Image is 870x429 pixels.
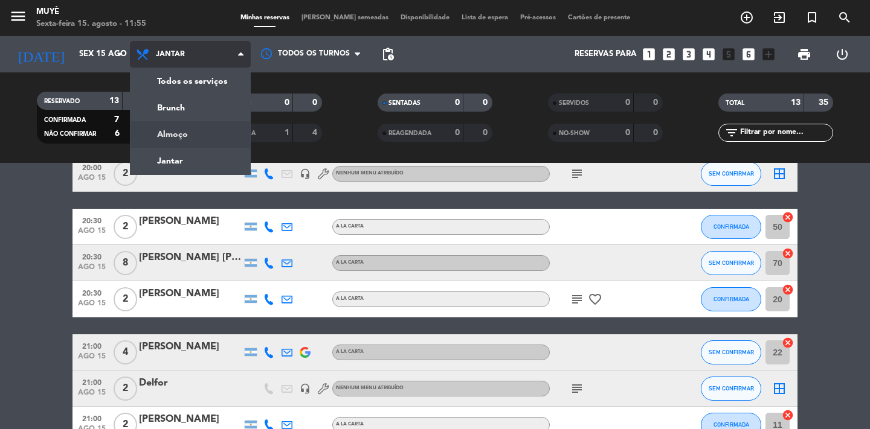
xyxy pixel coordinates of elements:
[823,36,861,72] div: LOG OUT
[139,375,242,391] div: Delfor
[300,383,311,394] i: headset_mic
[819,98,831,107] strong: 35
[741,46,756,62] i: looks_6
[395,14,456,21] span: Disponibilidade
[109,97,119,105] strong: 13
[782,284,794,296] i: cancel
[721,46,736,62] i: looks_5
[570,292,584,307] i: subject
[77,174,107,188] span: ago 15
[455,129,460,137] strong: 0
[77,411,107,425] span: 21:00
[115,129,120,138] strong: 6
[653,98,660,107] strong: 0
[701,377,761,401] button: SEM CONFIRMAR
[156,50,185,59] span: Jantar
[726,100,744,106] span: TOTAL
[336,296,364,301] span: A LA CARTA
[336,224,364,229] span: A LA CARTA
[77,213,107,227] span: 20:30
[234,14,295,21] span: Minhas reservas
[114,215,137,239] span: 2
[714,223,749,230] span: CONFIRMADA
[570,167,584,181] i: subject
[709,385,754,392] span: SEM CONFIRMAR
[130,121,250,148] a: Almoço
[336,260,364,265] span: A LA CARTA
[285,98,289,107] strong: 0
[559,100,589,106] span: SERVIDOS
[44,131,96,137] span: NÃO CONFIRMAR
[701,340,761,364] button: SEM CONFIRMAR
[336,349,364,354] span: A LA CARTA
[77,352,107,366] span: ago 15
[559,130,590,136] span: NO-SHOW
[130,148,250,174] a: Jantar
[514,14,562,21] span: Pré-acessos
[701,215,761,239] button: CONFIRMADA
[701,287,761,311] button: CONFIRMADA
[714,296,749,302] span: CONFIRMADA
[709,170,754,177] span: SEM CONFIRMAR
[77,249,107,263] span: 20:30
[77,338,107,352] span: 21:00
[625,98,630,107] strong: 0
[300,168,311,179] i: headset_mic
[114,251,137,275] span: 8
[709,349,754,355] span: SEM CONFIRMAR
[782,211,794,223] i: cancel
[570,381,584,396] i: subject
[9,7,27,30] button: menu
[295,14,395,21] span: [PERSON_NAME] semeadas
[388,130,431,136] span: REAGENDADA
[575,49,637,59] span: Reservas para
[791,98,801,107] strong: 13
[77,389,107,402] span: ago 15
[381,47,395,62] span: pending_actions
[36,6,146,18] div: Muyè
[714,421,749,428] span: CONFIRMADA
[114,340,137,364] span: 4
[9,41,73,68] i: [DATE]
[285,129,289,137] strong: 1
[782,409,794,421] i: cancel
[782,337,794,349] i: cancel
[44,117,86,123] span: CONFIRMADA
[641,46,657,62] i: looks_one
[130,95,250,121] a: Brunch
[772,381,787,396] i: border_all
[782,247,794,259] i: cancel
[336,422,364,427] span: A LA CARTA
[114,115,119,124] strong: 7
[772,10,787,25] i: exit_to_app
[724,126,739,140] i: filter_list
[312,98,320,107] strong: 0
[77,160,107,174] span: 20:00
[835,47,849,62] i: power_settings_new
[625,129,630,137] strong: 0
[739,10,754,25] i: add_circle_outline
[661,46,677,62] i: looks_two
[701,46,717,62] i: looks_4
[797,47,811,62] span: print
[761,46,776,62] i: add_box
[388,100,420,106] span: SENTADAS
[77,227,107,241] span: ago 15
[9,7,27,25] i: menu
[701,251,761,275] button: SEM CONFIRMAR
[77,299,107,313] span: ago 15
[681,46,697,62] i: looks_3
[77,375,107,389] span: 21:00
[139,339,242,355] div: [PERSON_NAME]
[805,10,819,25] i: turned_in_not
[44,98,80,104] span: RESERVADO
[139,286,242,302] div: [PERSON_NAME]
[312,129,320,137] strong: 4
[483,98,490,107] strong: 0
[455,98,460,107] strong: 0
[772,167,787,181] i: border_all
[36,18,146,30] div: Sexta-feira 15. agosto - 11:55
[653,129,660,137] strong: 0
[77,263,107,277] span: ago 15
[336,171,404,176] span: Nenhum menu atribuído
